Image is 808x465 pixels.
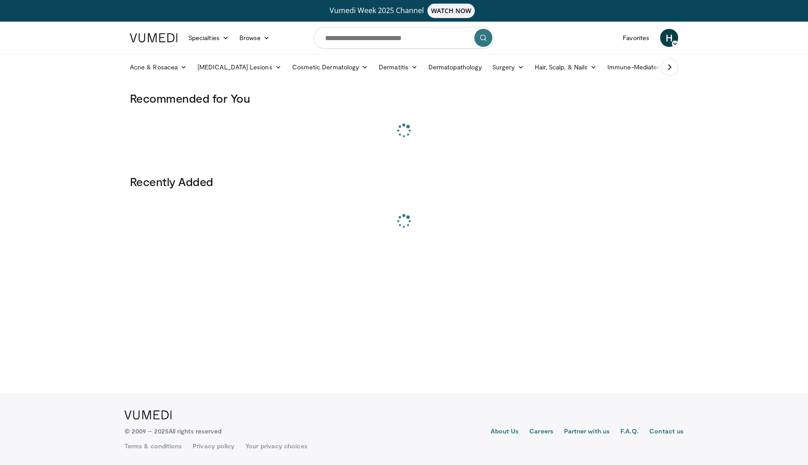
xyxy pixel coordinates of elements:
img: VuMedi Logo [130,33,178,42]
a: Immune-Mediated [602,58,675,76]
a: Browse [234,29,275,47]
h3: Recently Added [130,174,678,189]
a: Acne & Rosacea [124,58,192,76]
a: Cosmetic Dermatology [287,58,373,76]
p: © 2009 – 2025 [124,427,221,436]
a: Favorites [617,29,655,47]
span: All rights reserved [169,427,221,435]
a: About Us [491,427,519,438]
a: Vumedi Week 2025 ChannelWATCH NOW [131,4,677,18]
img: VuMedi Logo [124,410,172,419]
a: Careers [529,427,553,438]
a: Privacy policy [193,442,234,451]
a: Contact us [649,427,684,438]
a: Partner with us [564,427,610,438]
a: Dermatopathology [423,58,487,76]
input: Search topics, interventions [314,27,494,49]
a: Surgery [487,58,529,76]
a: F.A.Q. [620,427,638,438]
span: WATCH NOW [427,4,475,18]
a: Hair, Scalp, & Nails [529,58,602,76]
a: [MEDICAL_DATA] Lesions [192,58,287,76]
a: Specialties [183,29,234,47]
a: Your privacy choices [245,442,307,451]
a: H [660,29,678,47]
a: Dermatitis [373,58,423,76]
a: Terms & conditions [124,442,182,451]
h3: Recommended for You [130,91,678,105]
